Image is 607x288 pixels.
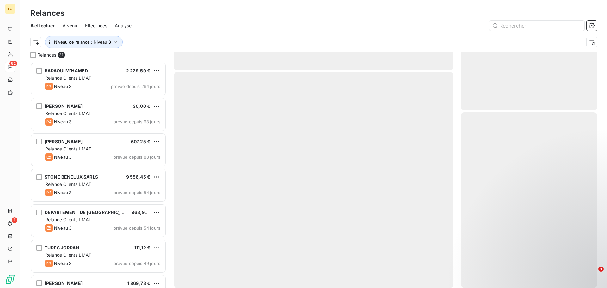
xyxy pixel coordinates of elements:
[598,267,604,272] span: 1
[45,68,88,73] span: BADAOUI M'HAMED
[586,267,601,282] iframe: Intercom live chat
[54,225,71,230] span: Niveau 3
[115,22,132,29] span: Analyse
[113,225,160,230] span: prévue depuis 54 jours
[45,181,91,187] span: Relance Clients LMAT
[45,146,91,151] span: Relance Clients LMAT
[489,21,584,31] input: Rechercher
[45,75,91,81] span: Relance Clients LMAT
[133,103,150,109] span: 30,00 €
[30,62,166,288] div: grid
[54,84,71,89] span: Niveau 3
[12,217,17,223] span: 1
[37,52,56,58] span: Relances
[113,190,160,195] span: prévue depuis 54 jours
[54,190,71,195] span: Niveau 3
[131,139,150,144] span: 607,25 €
[45,280,83,286] span: [PERSON_NAME]
[45,103,83,109] span: [PERSON_NAME]
[63,22,77,29] span: À venir
[45,245,79,250] span: TUDES JORDAN
[127,280,150,286] span: 1 869,78 €
[30,8,64,19] h3: Relances
[126,68,150,73] span: 2 229,59 €
[113,119,160,124] span: prévue depuis 93 jours
[54,155,71,160] span: Niveau 3
[30,22,55,29] span: À effectuer
[45,139,83,144] span: [PERSON_NAME]
[113,261,160,266] span: prévue depuis 49 jours
[45,36,123,48] button: Niveau de relance : Niveau 3
[54,261,71,266] span: Niveau 3
[111,84,160,89] span: prévue depuis 264 jours
[5,274,15,284] img: Logo LeanPay
[113,155,160,160] span: prévue depuis 88 jours
[134,245,150,250] span: 111,12 €
[45,174,98,180] span: STONE BENELUX SARLS
[85,22,107,29] span: Effectuées
[9,61,17,66] span: 92
[58,52,65,58] span: 31
[45,210,134,215] span: DEPARTEMENT DE [GEOGRAPHIC_DATA]
[45,252,91,258] span: Relance Clients LMAT
[45,111,91,116] span: Relance Clients LMAT
[481,227,607,271] iframe: Intercom notifications message
[54,119,71,124] span: Niveau 3
[126,174,150,180] span: 9 556,45 €
[132,210,152,215] span: 968,99 €
[45,217,91,222] span: Relance Clients LMAT
[54,40,111,45] span: Niveau de relance : Niveau 3
[5,4,15,14] div: LO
